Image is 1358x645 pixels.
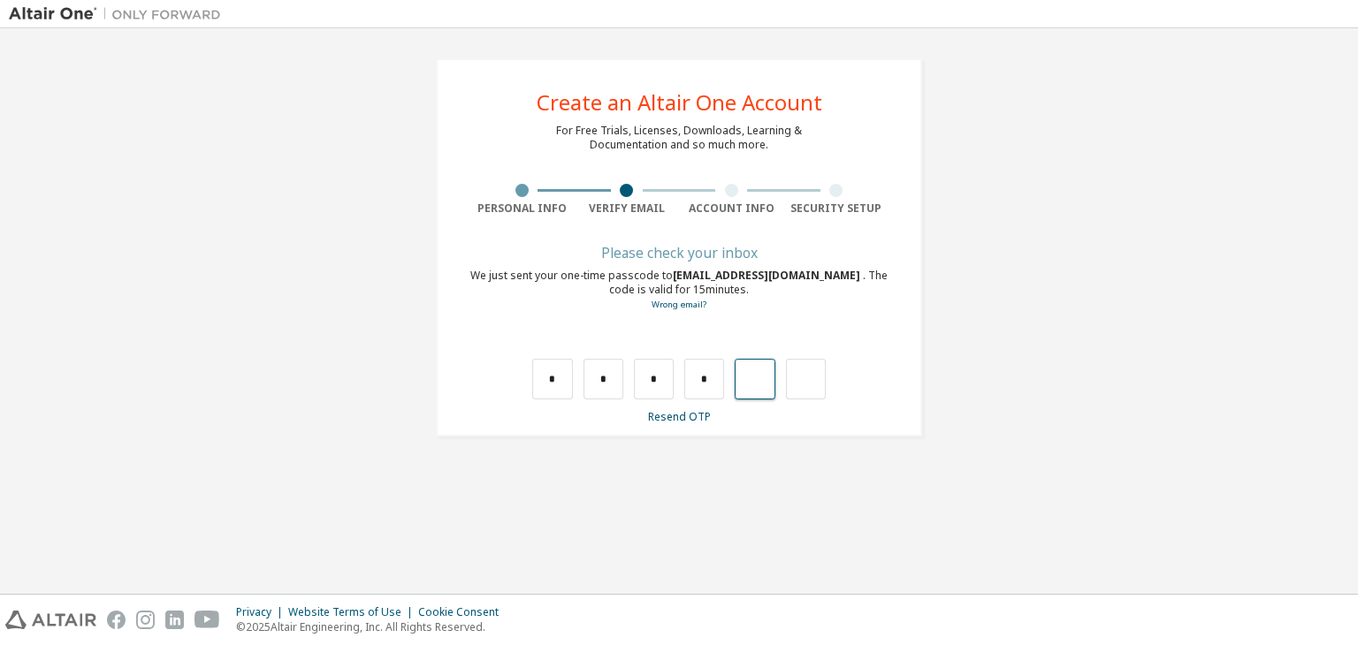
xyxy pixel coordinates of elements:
[469,247,889,258] div: Please check your inbox
[537,92,822,113] div: Create an Altair One Account
[575,201,680,216] div: Verify Email
[556,124,802,152] div: For Free Trials, Licenses, Downloads, Learning & Documentation and so much more.
[679,201,784,216] div: Account Info
[469,269,889,312] div: We just sent your one-time passcode to . The code is valid for 15 minutes.
[784,201,889,216] div: Security Setup
[107,611,126,629] img: facebook.svg
[648,409,711,424] a: Resend OTP
[236,605,288,619] div: Privacy
[5,611,96,629] img: altair_logo.svg
[418,605,509,619] div: Cookie Consent
[652,299,706,310] a: Go back to the registration form
[165,611,184,629] img: linkedin.svg
[236,619,509,634] p: © 2025 Altair Engineering, Inc. All Rights Reserved.
[469,201,575,216] div: Personal Info
[136,611,155,629] img: instagram.svg
[673,268,863,283] span: [EMAIL_ADDRESS][DOMAIN_NAME]
[288,605,418,619] div: Website Terms of Use
[9,5,230,23] img: Altair One
[195,611,220,629] img: youtube.svg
